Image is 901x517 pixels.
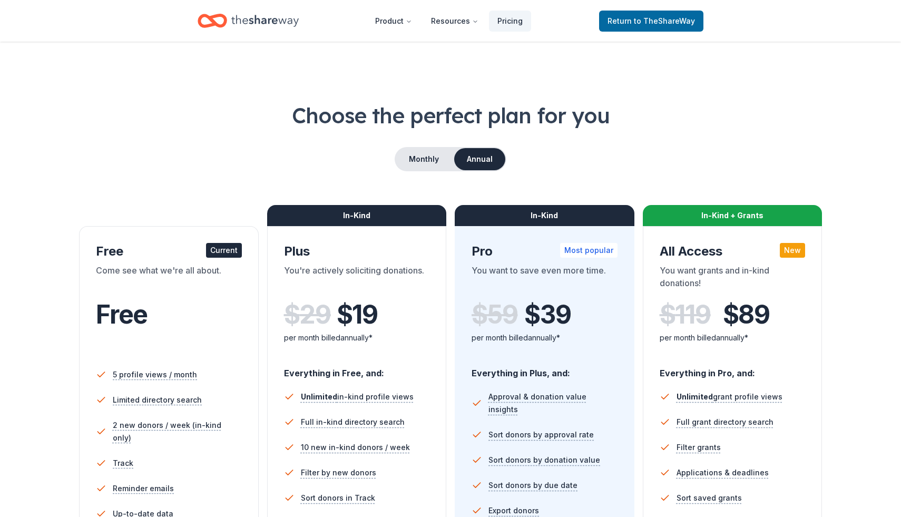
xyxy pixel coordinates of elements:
[643,205,822,226] div: In-Kind + Grants
[488,504,539,517] span: Export donors
[206,243,242,258] div: Current
[524,300,571,329] span: $ 39
[472,358,618,380] div: Everything in Plus, and:
[113,457,133,470] span: Track
[367,8,531,33] nav: Main
[301,492,375,504] span: Sort donors in Track
[396,148,452,170] button: Monthly
[301,416,405,428] span: Full in-kind directory search
[677,441,721,454] span: Filter grants
[198,8,299,33] a: Home
[301,466,376,479] span: Filter by new donors
[284,243,430,260] div: Plus
[113,482,174,495] span: Reminder emails
[267,205,447,226] div: In-Kind
[599,11,703,32] a: Returnto TheShareWay
[113,419,242,444] span: 2 new donors / week (in-kind only)
[301,392,337,401] span: Unlimited
[454,148,505,170] button: Annual
[423,11,487,32] button: Resources
[284,358,430,380] div: Everything in Free, and:
[660,243,806,260] div: All Access
[301,441,410,454] span: 10 new in-kind donors / week
[660,331,806,344] div: per month billed annually*
[677,466,769,479] span: Applications & deadlines
[488,454,600,466] span: Sort donors by donation value
[677,416,773,428] span: Full grant directory search
[367,11,420,32] button: Product
[488,479,577,492] span: Sort donors by due date
[488,391,618,416] span: Approval & donation value insights
[472,243,618,260] div: Pro
[472,331,618,344] div: per month billed annually*
[560,243,618,258] div: Most popular
[488,428,594,441] span: Sort donors by approval rate
[723,300,770,329] span: $ 89
[113,394,202,406] span: Limited directory search
[677,392,782,401] span: grant profile views
[42,101,859,130] h1: Choose the perfect plan for you
[780,243,805,258] div: New
[96,299,148,330] span: Free
[489,11,531,32] a: Pricing
[455,205,634,226] div: In-Kind
[284,264,430,294] div: You're actively soliciting donations.
[677,492,742,504] span: Sort saved grants
[96,264,242,294] div: Come see what we're all about.
[677,392,713,401] span: Unlimited
[660,264,806,294] div: You want grants and in-kind donations!
[113,368,197,381] span: 5 profile views / month
[96,243,242,260] div: Free
[301,392,414,401] span: in-kind profile views
[608,15,695,27] span: Return
[337,300,378,329] span: $ 19
[472,264,618,294] div: You want to save even more time.
[660,358,806,380] div: Everything in Pro, and:
[634,16,695,25] span: to TheShareWay
[284,331,430,344] div: per month billed annually*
